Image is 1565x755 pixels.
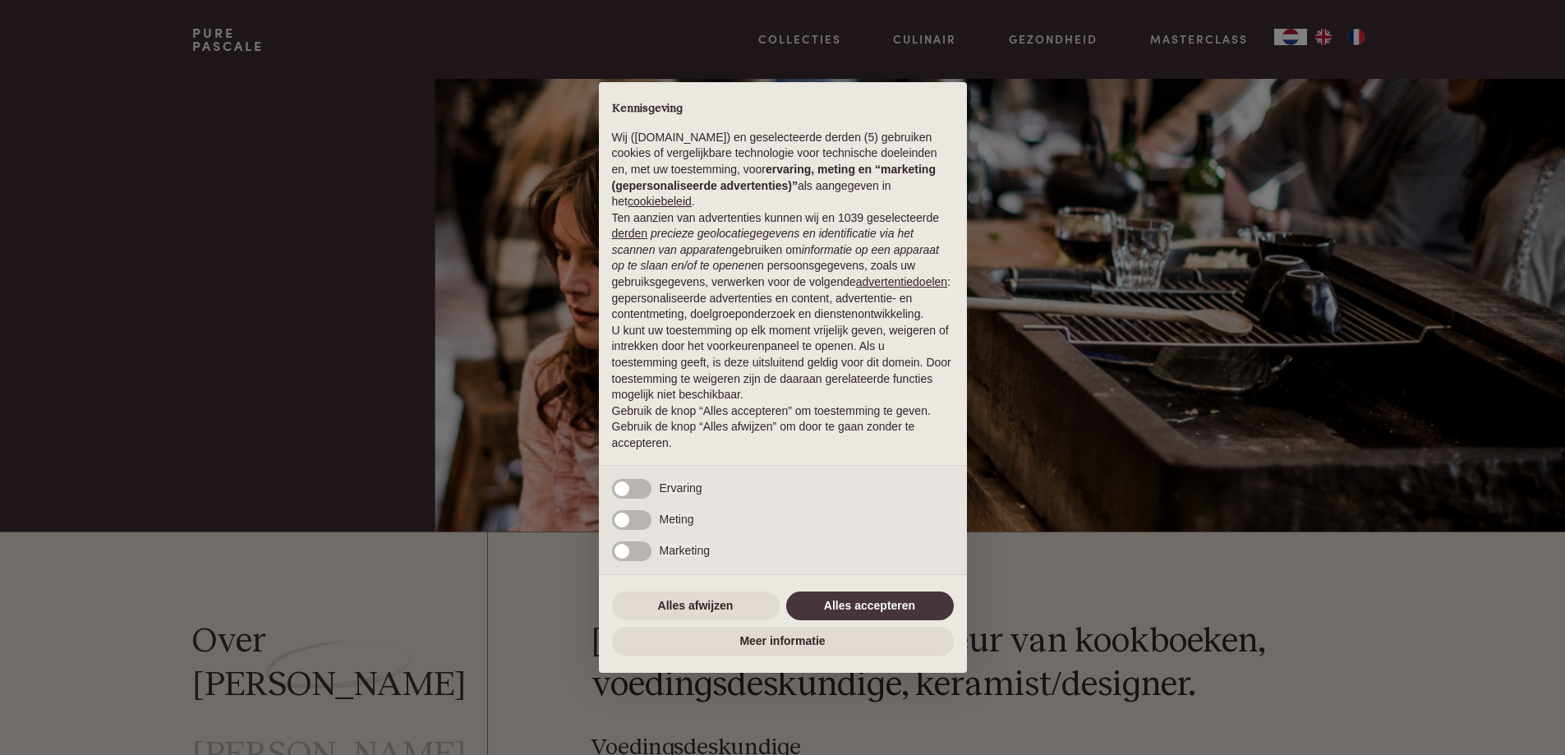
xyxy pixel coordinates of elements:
[612,323,954,403] p: U kunt uw toestemming op elk moment vrijelijk geven, weigeren of intrekken door het voorkeurenpan...
[628,195,692,208] a: cookiebeleid
[660,544,710,557] span: Marketing
[612,403,954,452] p: Gebruik de knop “Alles accepteren” om toestemming te geven. Gebruik de knop “Alles afwijzen” om d...
[786,592,954,621] button: Alles accepteren
[612,592,780,621] button: Alles afwijzen
[856,274,947,291] button: advertentiedoelen
[612,102,954,117] h2: Kennisgeving
[612,227,914,256] em: precieze geolocatiegegevens en identificatie via het scannen van apparaten
[612,130,954,210] p: Wij ([DOMAIN_NAME]) en geselecteerde derden (5) gebruiken cookies of vergelijkbare technologie vo...
[660,481,702,495] span: Ervaring
[612,226,648,242] button: derden
[612,243,940,273] em: informatie op een apparaat op te slaan en/of te openen
[612,163,936,192] strong: ervaring, meting en “marketing (gepersonaliseerde advertenties)”
[612,210,954,323] p: Ten aanzien van advertenties kunnen wij en 1039 geselecteerde gebruiken om en persoonsgegevens, z...
[660,513,694,526] span: Meting
[612,627,954,656] button: Meer informatie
